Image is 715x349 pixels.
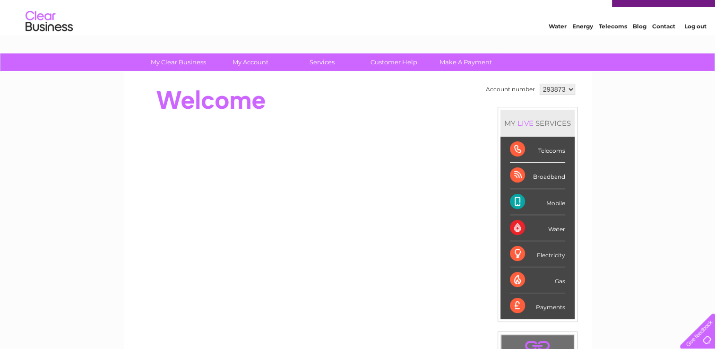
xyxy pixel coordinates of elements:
[510,163,565,189] div: Broadband
[684,40,706,47] a: Log out
[537,5,602,17] a: 0333 014 3131
[510,137,565,163] div: Telecoms
[355,53,433,71] a: Customer Help
[572,40,593,47] a: Energy
[211,53,289,71] a: My Account
[139,53,217,71] a: My Clear Business
[135,5,581,46] div: Clear Business is a trading name of Verastar Limited (registered in [GEOGRAPHIC_DATA] No. 3667643...
[25,25,73,53] img: logo.png
[510,241,565,267] div: Electricity
[599,40,627,47] a: Telecoms
[516,119,535,128] div: LIVE
[283,53,361,71] a: Services
[500,110,575,137] div: MY SERVICES
[652,40,675,47] a: Contact
[510,189,565,215] div: Mobile
[510,293,565,319] div: Payments
[483,81,537,97] td: Account number
[427,53,505,71] a: Make A Payment
[510,267,565,293] div: Gas
[633,40,646,47] a: Blog
[549,40,567,47] a: Water
[510,215,565,241] div: Water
